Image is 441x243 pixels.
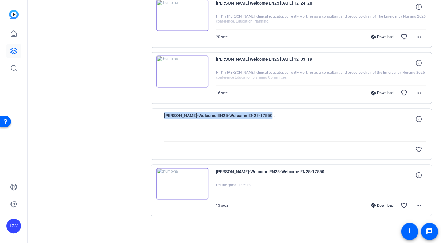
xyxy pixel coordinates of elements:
[415,89,422,97] mat-icon: more_horiz
[400,89,408,97] mat-icon: favorite_border
[415,202,422,209] mat-icon: more_horiz
[164,112,277,126] span: [PERSON_NAME]-Welcome EN25-Welcome EN25-1755014414107-webcam
[400,33,408,41] mat-icon: favorite_border
[216,168,329,182] span: [PERSON_NAME]-Welcome EN25-Welcome EN25-1755010915567-webcam
[400,202,408,209] mat-icon: favorite_border
[368,203,397,208] div: Download
[156,55,208,87] img: thumb-nail
[156,168,208,199] img: thumb-nail
[426,228,433,235] mat-icon: message
[216,35,228,39] span: 20 secs
[368,91,397,95] div: Download
[9,10,19,19] img: blue-gradient.svg
[415,145,422,153] mat-icon: favorite_border
[6,219,21,233] div: DW
[216,203,228,207] span: 13 secs
[216,55,329,70] span: [PERSON_NAME] Welcome EN25 [DATE] 12_03_19
[368,34,397,39] div: Download
[216,91,228,95] span: 16 secs
[415,33,422,41] mat-icon: more_horiz
[406,228,413,235] mat-icon: accessibility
